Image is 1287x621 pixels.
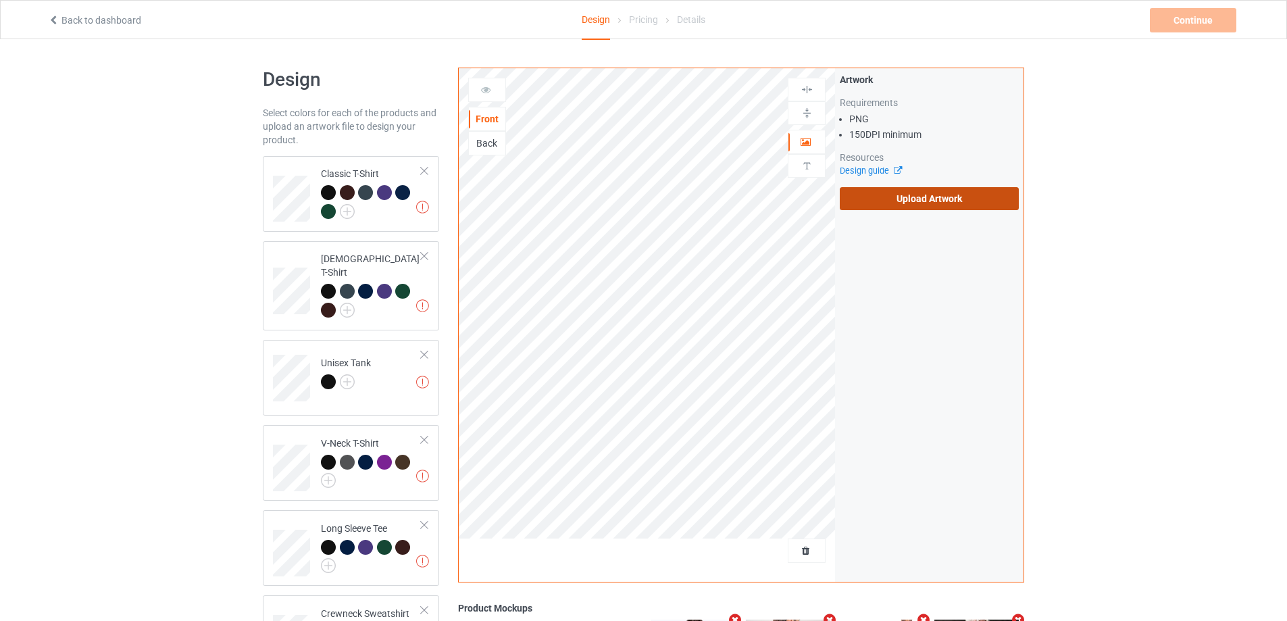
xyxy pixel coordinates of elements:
[263,425,439,501] div: V-Neck T-Shirt
[321,522,422,569] div: Long Sleeve Tee
[801,83,813,96] img: svg%3E%0A
[629,1,658,39] div: Pricing
[849,112,1019,126] li: PNG
[416,299,429,312] img: exclamation icon
[263,156,439,232] div: Classic T-Shirt
[840,187,1019,210] label: Upload Artwork
[263,68,439,92] h1: Design
[340,303,355,318] img: svg+xml;base64,PD94bWwgdmVyc2lvbj0iMS4wIiBlbmNvZGluZz0iVVRGLTgiPz4KPHN2ZyB3aWR0aD0iMjJweCIgaGVpZ2...
[458,601,1024,615] div: Product Mockups
[321,473,336,488] img: svg+xml;base64,PD94bWwgdmVyc2lvbj0iMS4wIiBlbmNvZGluZz0iVVRGLTgiPz4KPHN2ZyB3aWR0aD0iMjJweCIgaGVpZ2...
[416,470,429,482] img: exclamation icon
[840,73,1019,86] div: Artwork
[321,252,422,316] div: [DEMOGRAPHIC_DATA] T-Shirt
[840,151,1019,164] div: Resources
[849,128,1019,141] li: 150 DPI minimum
[263,106,439,147] div: Select colors for each of the products and upload an artwork file to design your product.
[48,15,141,26] a: Back to dashboard
[582,1,610,40] div: Design
[840,166,901,176] a: Design guide
[416,201,429,214] img: exclamation icon
[801,159,813,172] img: svg%3E%0A
[340,204,355,219] img: svg+xml;base64,PD94bWwgdmVyc2lvbj0iMS4wIiBlbmNvZGluZz0iVVRGLTgiPz4KPHN2ZyB3aWR0aD0iMjJweCIgaGVpZ2...
[263,241,439,330] div: [DEMOGRAPHIC_DATA] T-Shirt
[263,340,439,416] div: Unisex Tank
[801,107,813,120] img: svg%3E%0A
[416,376,429,389] img: exclamation icon
[416,555,429,568] img: exclamation icon
[677,1,705,39] div: Details
[263,510,439,586] div: Long Sleeve Tee
[840,96,1019,109] div: Requirements
[321,437,422,484] div: V-Neck T-Shirt
[321,558,336,573] img: svg+xml;base64,PD94bWwgdmVyc2lvbj0iMS4wIiBlbmNvZGluZz0iVVRGLTgiPz4KPHN2ZyB3aWR0aD0iMjJweCIgaGVpZ2...
[469,136,505,150] div: Back
[321,356,371,389] div: Unisex Tank
[340,374,355,389] img: svg+xml;base64,PD94bWwgdmVyc2lvbj0iMS4wIiBlbmNvZGluZz0iVVRGLTgiPz4KPHN2ZyB3aWR0aD0iMjJweCIgaGVpZ2...
[469,112,505,126] div: Front
[321,167,422,218] div: Classic T-Shirt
